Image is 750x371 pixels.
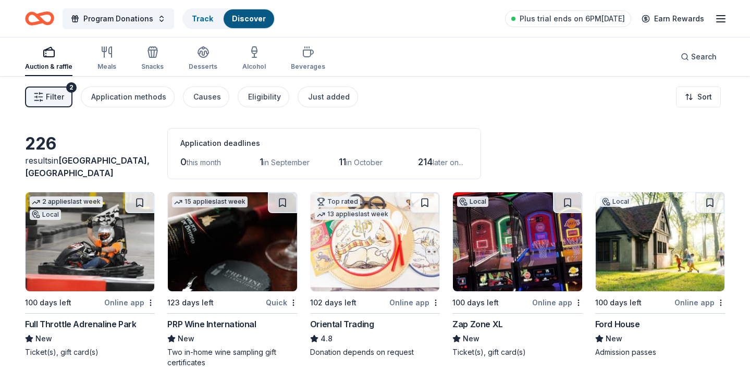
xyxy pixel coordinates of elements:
[452,296,499,309] div: 100 days left
[697,91,712,103] span: Sort
[91,91,166,103] div: Application methods
[25,63,72,71] div: Auction & raffle
[248,91,281,103] div: Eligibility
[25,192,155,357] a: Image for Full Throttle Adrenaline Park2 applieslast weekLocal100 days leftOnline appFull Throttl...
[291,63,325,71] div: Beverages
[596,192,724,291] img: Image for Ford House
[189,63,217,71] div: Desserts
[46,91,64,103] span: Filter
[25,296,71,309] div: 100 days left
[291,42,325,76] button: Beverages
[172,196,248,207] div: 15 applies last week
[26,192,154,291] img: Image for Full Throttle Adrenaline Park
[260,156,263,167] span: 1
[676,86,721,107] button: Sort
[310,296,356,309] div: 102 days left
[263,158,310,167] span: in September
[63,8,174,29] button: Program Donations
[418,156,433,167] span: 214
[452,192,582,357] a: Image for Zap Zone XLLocal100 days leftOnline appZap Zone XLNewTicket(s), gift card(s)
[180,156,187,167] span: 0
[25,154,155,179] div: results
[192,14,213,23] a: Track
[104,296,155,309] div: Online app
[168,192,297,291] img: Image for PRP Wine International
[691,51,717,63] span: Search
[321,332,333,345] span: 4.8
[315,196,360,207] div: Top rated
[674,296,725,309] div: Online app
[25,347,155,357] div: Ticket(s), gift card(s)
[672,46,725,67] button: Search
[81,86,175,107] button: Application methods
[83,13,153,25] span: Program Donations
[167,192,297,368] a: Image for PRP Wine International15 applieslast week123 days leftQuickPRP Wine InternationalNewTwo...
[266,296,298,309] div: Quick
[595,347,725,357] div: Admission passes
[433,158,463,167] span: later on...
[167,296,214,309] div: 123 days left
[298,86,358,107] button: Just added
[189,42,217,76] button: Desserts
[463,332,479,345] span: New
[25,86,72,107] button: Filter2
[532,296,583,309] div: Online app
[310,318,374,330] div: Oriental Trading
[595,296,642,309] div: 100 days left
[167,347,297,368] div: Two in-home wine sampling gift certificates
[141,42,164,76] button: Snacks
[389,296,440,309] div: Online app
[606,332,622,345] span: New
[457,196,488,207] div: Local
[311,192,439,291] img: Image for Oriental Trading
[25,133,155,154] div: 226
[635,9,710,28] a: Earn Rewards
[25,6,54,31] a: Home
[25,42,72,76] button: Auction & raffle
[452,318,503,330] div: Zap Zone XL
[187,158,221,167] span: this month
[505,10,631,27] a: Plus trial ends on 6PM[DATE]
[238,86,289,107] button: Eligibility
[25,318,136,330] div: Full Throttle Adrenaline Park
[595,192,725,357] a: Image for Ford HouseLocal100 days leftOnline appFord HouseNewAdmission passes
[339,156,346,167] span: 11
[141,63,164,71] div: Snacks
[600,196,631,207] div: Local
[595,318,640,330] div: Ford House
[232,14,266,23] a: Discover
[310,347,440,357] div: Donation depends on request
[242,42,266,76] button: Alcohol
[183,86,229,107] button: Causes
[35,332,52,345] span: New
[452,347,582,357] div: Ticket(s), gift card(s)
[30,209,61,220] div: Local
[315,209,390,220] div: 13 applies last week
[453,192,582,291] img: Image for Zap Zone XL
[520,13,625,25] span: Plus trial ends on 6PM[DATE]
[346,158,383,167] span: in October
[193,91,221,103] div: Causes
[25,155,150,178] span: in
[25,155,150,178] span: [GEOGRAPHIC_DATA], [GEOGRAPHIC_DATA]
[178,332,194,345] span: New
[66,82,77,93] div: 2
[308,91,350,103] div: Just added
[310,192,440,357] a: Image for Oriental TradingTop rated13 applieslast week102 days leftOnline appOriental Trading4.8D...
[242,63,266,71] div: Alcohol
[167,318,256,330] div: PRP Wine International
[30,196,103,207] div: 2 applies last week
[97,42,116,76] button: Meals
[97,63,116,71] div: Meals
[182,8,275,29] button: TrackDiscover
[180,137,468,150] div: Application deadlines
